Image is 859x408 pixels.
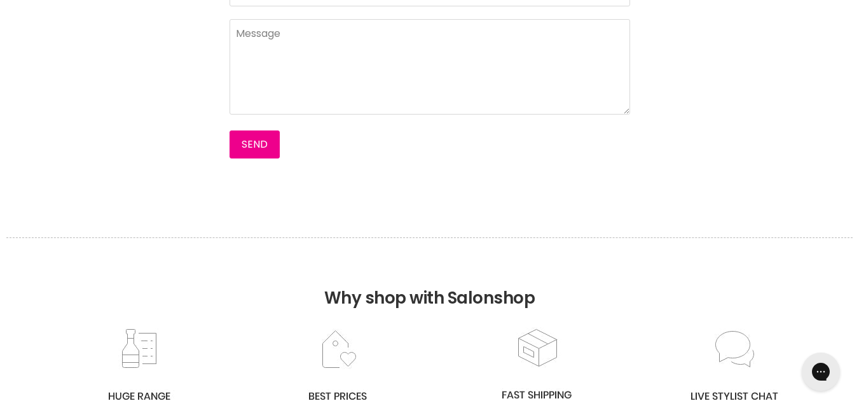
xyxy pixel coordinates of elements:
h2: Why shop with Salonshop [6,237,853,327]
button: Send [230,130,280,158]
iframe: Gorgias live chat messenger [795,348,846,395]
